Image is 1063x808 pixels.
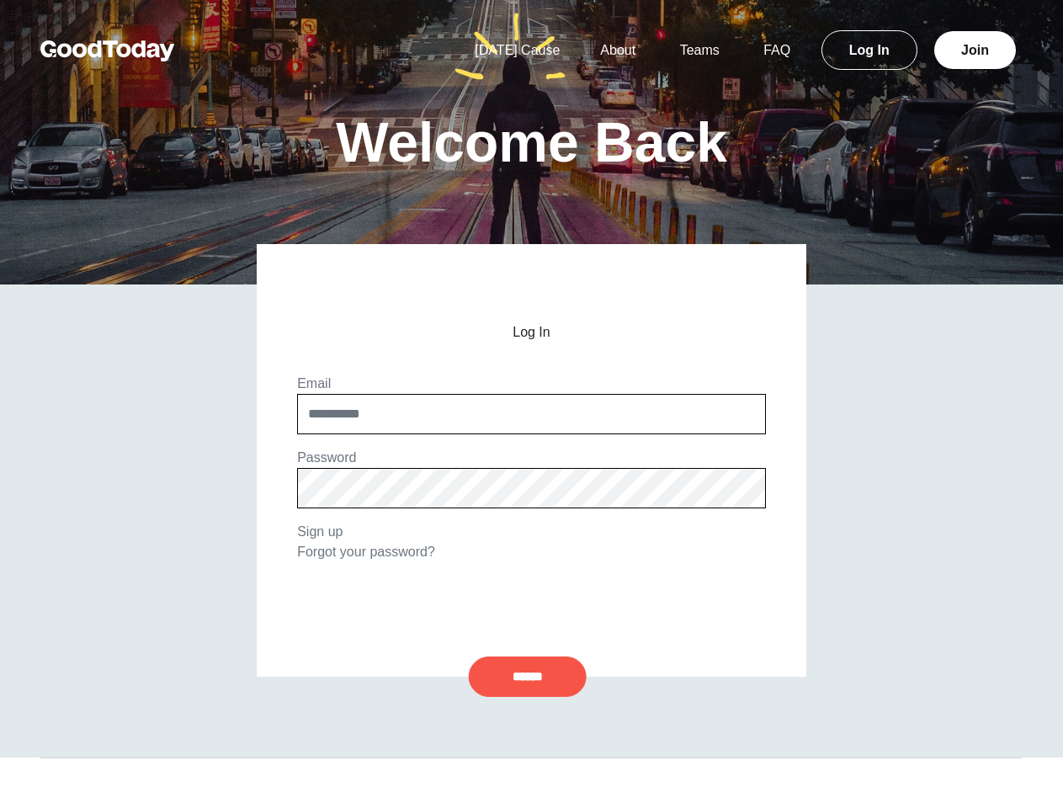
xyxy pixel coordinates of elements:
[297,545,435,559] a: Forgot your password?
[660,43,740,57] a: Teams
[297,376,331,391] label: Email
[297,450,356,465] label: Password
[454,43,580,57] a: [DATE] Cause
[297,524,343,539] a: Sign up
[934,31,1016,69] a: Join
[821,30,917,70] a: Log In
[580,43,656,57] a: About
[743,43,811,57] a: FAQ
[40,40,175,61] img: GoodToday
[336,114,727,170] h1: Welcome Back
[297,325,766,340] h2: Log In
